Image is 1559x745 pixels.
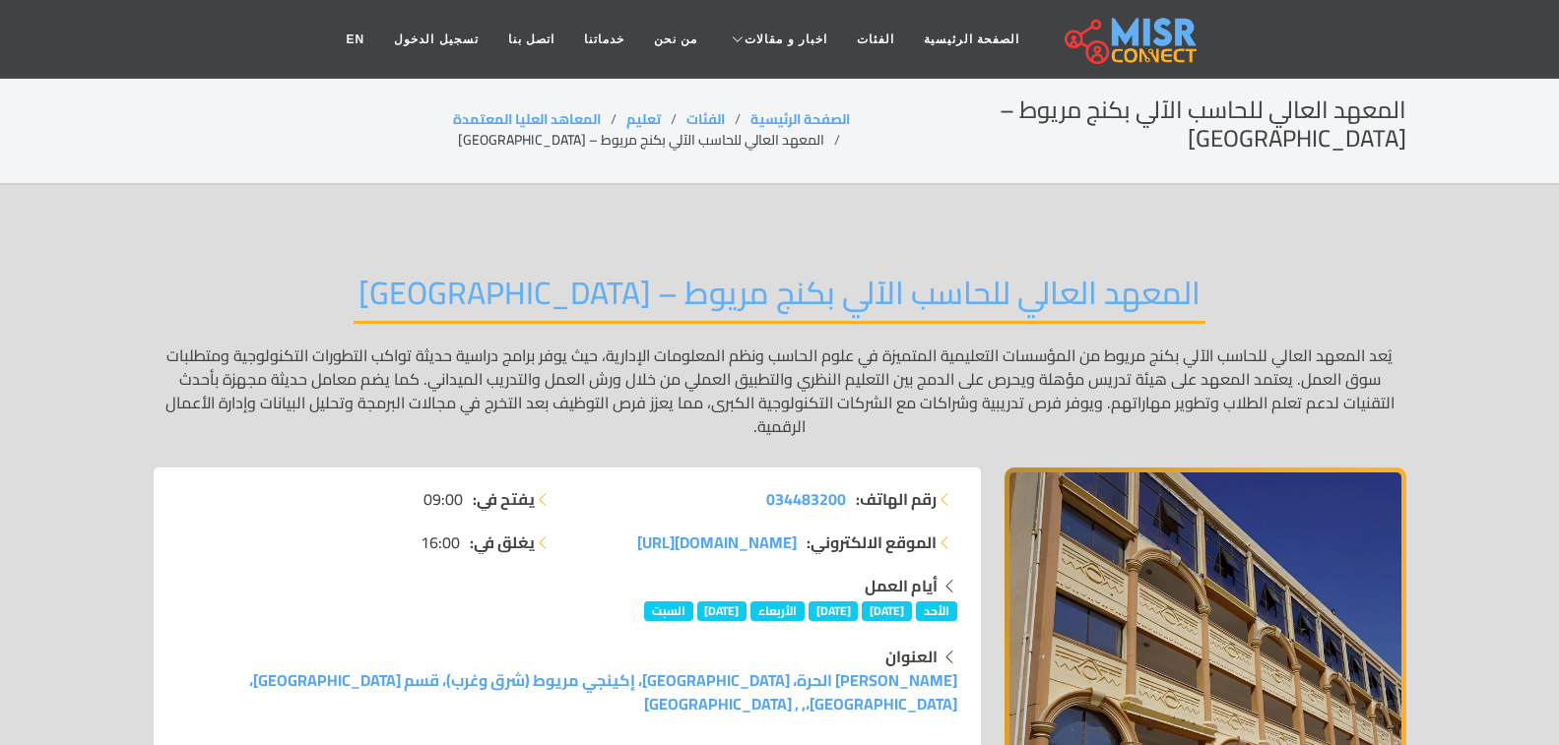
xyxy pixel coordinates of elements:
[766,487,846,511] a: 034483200
[865,571,938,600] strong: أيام العمل
[379,21,492,58] a: تسجيل الدخول
[637,530,797,554] a: [DOMAIN_NAME][URL]
[332,21,380,58] a: EN
[909,21,1034,58] a: الصفحة الرئيسية
[916,601,957,621] span: الأحد
[856,487,937,511] strong: رقم الهاتف:
[842,21,909,58] a: الفئات
[493,21,569,58] a: اتصل بنا
[766,484,846,514] span: 034483200
[569,21,639,58] a: خدماتنا
[697,601,747,621] span: [DATE]
[644,601,693,621] span: السبت
[639,21,712,58] a: من نحن
[470,530,535,554] strong: يغلق في:
[154,343,1406,438] p: يُعد المعهد العالي للحاسب الآلي بكنج مريوط من المؤسسات التعليمية المتميزة في علوم الحاسب ونظم الم...
[637,528,797,557] span: [DOMAIN_NAME][URL]
[458,130,850,151] li: المعهد العالي للحاسب الآلي بكنج مريوط – [GEOGRAPHIC_DATA]
[745,31,827,48] span: اخبار و مقالات
[453,106,601,132] a: المعاهد العليا المعتمدة
[1065,15,1197,64] img: main.misr_connect
[421,530,460,554] span: 16:00
[712,21,842,58] a: اخبار و مقالات
[473,487,535,511] strong: يفتح في:
[862,601,912,621] span: [DATE]
[423,487,463,511] span: 09:00
[809,601,859,621] span: [DATE]
[354,274,1205,324] h2: المعهد العالي للحاسب الآلي بكنج مريوط – [GEOGRAPHIC_DATA]
[750,106,850,132] a: الصفحة الرئيسية
[626,106,661,132] a: تعليم
[686,106,725,132] a: الفئات
[807,530,937,554] strong: الموقع الالكتروني:
[750,601,805,621] span: الأربعاء
[885,642,938,671] strong: العنوان
[850,96,1406,154] h2: المعهد العالي للحاسب الآلي بكنج مريوط – [GEOGRAPHIC_DATA]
